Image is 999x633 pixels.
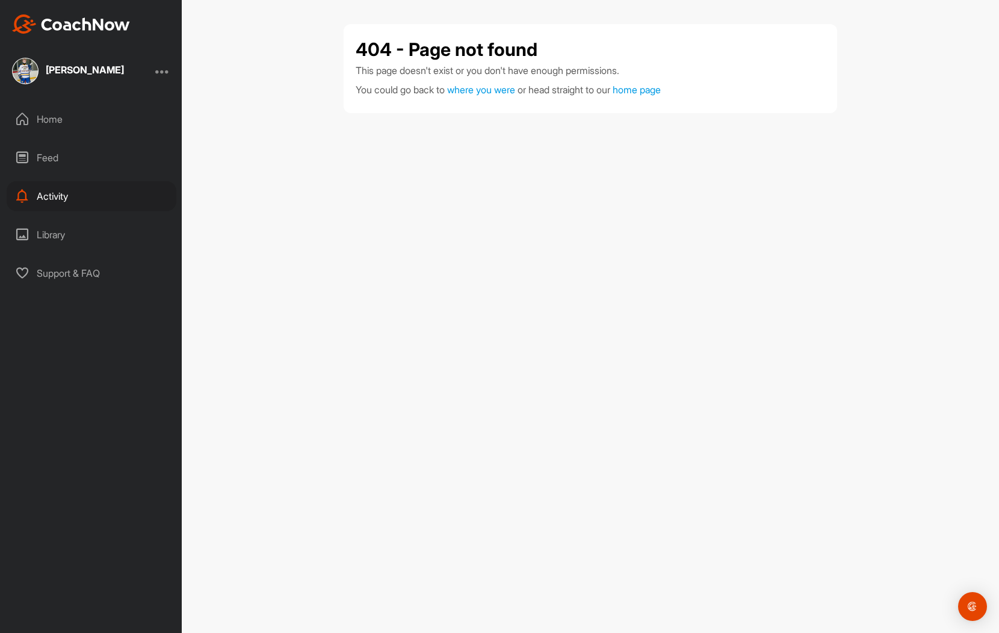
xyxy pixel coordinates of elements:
[7,220,176,250] div: Library
[447,84,515,96] span: where you were
[7,181,176,211] div: Activity
[356,36,537,63] h1: 404 - Page not found
[12,14,130,34] img: CoachNow
[613,84,661,96] a: home page
[958,592,987,621] div: Open Intercom Messenger
[356,63,825,78] p: This page doesn't exist or you don't have enough permissions.
[356,82,825,97] p: You could go back to or head straight to our
[7,104,176,134] div: Home
[7,143,176,173] div: Feed
[46,65,124,75] div: [PERSON_NAME]
[12,58,39,84] img: square_a728682bb20b5fe219914ad44fc59645.jpg
[7,258,176,288] div: Support & FAQ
